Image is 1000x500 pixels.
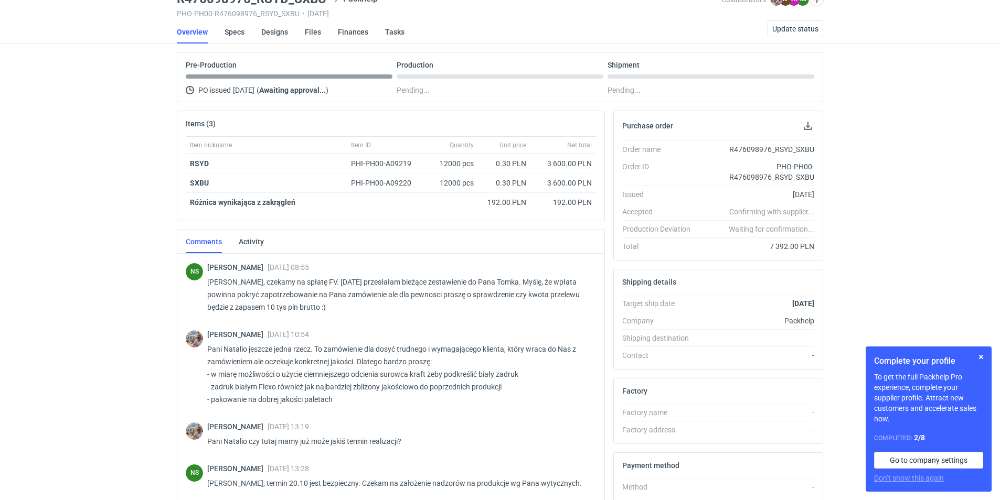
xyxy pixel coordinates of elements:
[567,141,592,149] span: Net total
[261,20,288,44] a: Designs
[699,241,814,252] div: 7 392.00 PLN
[699,350,814,361] div: -
[608,61,640,69] p: Shipment
[257,86,259,94] span: (
[207,263,268,271] span: [PERSON_NAME]
[729,208,814,216] em: Confirming with supplier...
[186,230,222,253] a: Comments
[699,316,814,326] div: Packhelp
[259,86,326,94] strong: Awaiting approval...
[425,154,478,173] div: 12000 pcs
[186,464,203,482] figcaption: NS
[190,159,209,168] strong: RSYD
[792,299,814,308] strong: [DATE]
[207,343,588,406] p: Pani Natalio jeszcze jedna rzecz. To zamówienie dla dosyć trudnego i wymagającego klienta, który ...
[699,425,814,435] div: -
[305,20,321,44] a: Files
[622,241,699,252] div: Total
[268,263,309,271] span: [DATE] 08:55
[622,387,647,395] h2: Factory
[207,464,268,473] span: [PERSON_NAME]
[177,20,208,44] a: Overview
[207,276,588,313] p: [PERSON_NAME], czekamy na spłatę FV. [DATE] przesłałam bieżące zestawienie do Pana Tomka. Myślę, ...
[186,61,237,69] p: Pre-Production
[535,197,592,208] div: 192.00 PLN
[608,84,814,96] div: Pending...
[802,119,814,132] button: Download PO
[874,372,983,424] p: To get the full Packhelp Pro experience, complete your supplier profile. Attract new customers an...
[233,84,254,96] span: [DATE]
[397,61,433,69] p: Production
[699,482,814,492] div: -
[622,206,699,217] div: Accepted
[499,141,526,149] span: Unit price
[622,482,699,492] div: Method
[186,84,392,96] div: PO issued
[186,263,203,280] div: Natalia Stępak
[622,298,699,309] div: Target ship date
[186,330,203,347] img: Michał Palasek
[622,224,699,234] div: Production Deviation
[351,178,421,188] div: PHI-PH00-A09220
[622,333,699,343] div: Shipping destination
[622,122,673,130] h2: Purchase order
[425,173,478,193] div: 12000 pcs
[268,422,309,431] span: [DATE] 13:19
[622,407,699,418] div: Factory name
[190,141,232,149] span: Item nickname
[225,20,244,44] a: Specs
[622,144,699,155] div: Order name
[207,330,268,339] span: [PERSON_NAME]
[190,198,295,206] strong: Różnica wynikająca z zakrągleń
[186,119,216,128] h2: Items (3)
[186,464,203,482] div: Natalia Stępak
[768,20,823,37] button: Update status
[450,141,474,149] span: Quantity
[772,25,818,32] span: Update status
[177,9,721,18] div: PHO-PH00-R476098976_RSYD_SXBU [DATE]
[268,330,309,339] span: [DATE] 10:54
[699,407,814,418] div: -
[622,316,699,326] div: Company
[699,144,814,155] div: R476098976_RSYD_SXBU
[874,452,983,469] a: Go to company settings
[302,9,305,18] span: •
[385,20,405,44] a: Tasks
[190,179,209,187] strong: SXBU
[622,278,676,286] h2: Shipping details
[338,20,368,44] a: Finances
[186,422,203,440] img: Michał Palasek
[874,355,983,367] h1: Complete your profile
[874,432,983,443] div: Completed:
[482,158,526,169] div: 0.30 PLN
[207,477,588,490] p: [PERSON_NAME], termin 20.10 jest bezpieczny. Czekam na założenie nadzorów na produkcje wg Pana wy...
[975,351,987,363] button: Skip for now
[186,263,203,280] figcaption: NS
[239,230,264,253] a: Activity
[699,189,814,200] div: [DATE]
[622,350,699,361] div: Contact
[535,178,592,188] div: 3 600.00 PLN
[622,189,699,200] div: Issued
[914,433,925,442] strong: 2 / 8
[482,197,526,208] div: 192.00 PLN
[729,224,814,234] em: Waiting for confirmation...
[351,158,421,169] div: PHI-PH00-A09219
[622,161,699,182] div: Order ID
[397,84,430,96] span: Pending...
[622,461,679,470] h2: Payment method
[268,464,309,473] span: [DATE] 13:28
[326,86,328,94] span: )
[351,141,371,149] span: Item ID
[482,178,526,188] div: 0.30 PLN
[622,425,699,435] div: Factory address
[535,158,592,169] div: 3 600.00 PLN
[874,473,944,483] button: Don’t show this again
[207,422,268,431] span: [PERSON_NAME]
[207,435,588,448] p: Pani Natalio czy tutaj mamy już może jakiś termin realizacji?
[699,161,814,182] div: PHO-PH00-R476098976_RSYD_SXBU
